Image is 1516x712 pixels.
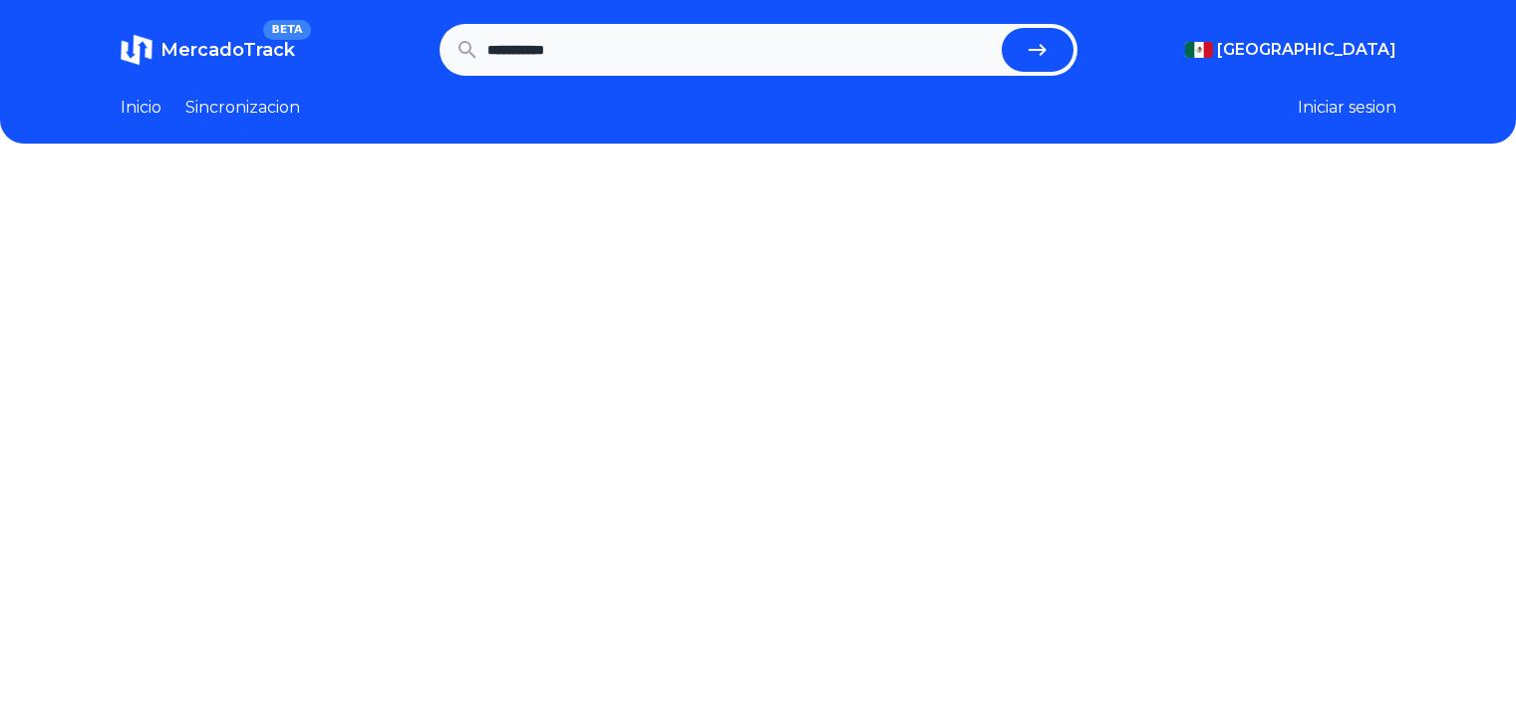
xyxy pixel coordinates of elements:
[1185,38,1396,62] button: [GEOGRAPHIC_DATA]
[1298,96,1396,120] button: Iniciar sesion
[121,34,295,66] a: MercadoTrackBETA
[160,39,295,61] span: MercadoTrack
[1217,38,1396,62] span: [GEOGRAPHIC_DATA]
[121,96,161,120] a: Inicio
[121,34,152,66] img: MercadoTrack
[185,96,300,120] a: Sincronizacion
[1185,42,1213,58] img: Mexico
[263,20,310,40] span: BETA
